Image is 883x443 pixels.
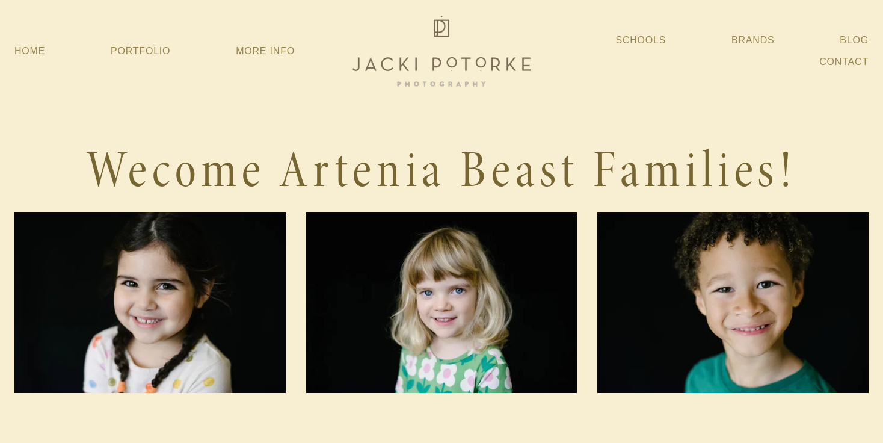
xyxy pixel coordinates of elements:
[14,138,869,202] h1: Wecome Artenia Beast Families!
[840,29,869,51] a: Blog
[345,13,538,90] img: Jacki Potorke Sacramento Family Photographer
[111,46,170,56] a: Portfolio
[819,51,869,73] a: Contact
[236,40,295,62] a: More Info
[615,29,666,51] a: Schools
[731,29,774,51] a: Brands
[14,40,45,62] a: Home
